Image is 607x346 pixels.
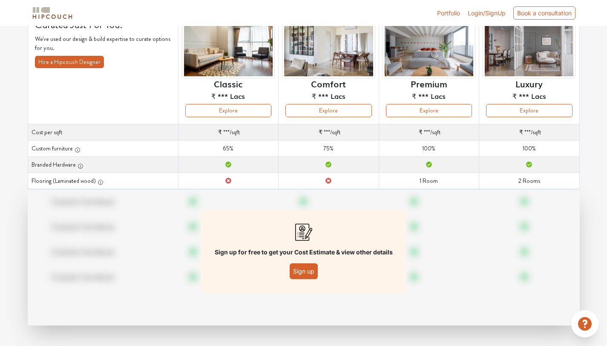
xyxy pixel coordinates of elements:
span: Login/SignUp [468,9,506,17]
span: logo-horizontal.svg [31,3,74,23]
h6: Luxury [515,78,543,89]
img: header-preview [182,15,275,78]
td: /sqft [479,124,579,141]
img: header-preview [383,15,475,78]
td: 2 Rooms [479,173,579,189]
img: header-preview [282,15,375,78]
p: We've used our design & build expertise to curate options for you. [35,35,171,52]
h6: Classic [214,78,242,89]
img: logo-horizontal.svg [31,6,74,20]
button: Explore [285,104,371,117]
td: /sqft [379,124,479,141]
td: 100% [479,141,579,157]
p: Sign up for free to get your Cost Estimate & view other details [215,248,393,257]
td: 65% [178,141,278,157]
th: Branded Hardware [28,157,178,173]
button: Sign up [290,263,318,279]
button: Hire a Hipcouch Designer [35,56,104,68]
h4: Curated Just For You! [35,18,171,31]
button: Explore [486,104,572,117]
th: Cost per sqft [28,124,178,141]
img: header-preview [483,15,575,78]
td: 1 Room [379,173,479,189]
td: 100% [379,141,479,157]
button: Explore [185,104,271,117]
a: Portfolio [437,9,460,17]
td: 75% [279,141,379,157]
h6: Premium [411,78,447,89]
th: Flooring (Laminated wood) [28,173,178,189]
td: /sqft [178,124,278,141]
td: /sqft [279,124,379,141]
div: Book a consultation [513,6,575,20]
button: Explore [386,104,472,117]
th: Custom furniture [28,141,178,157]
h6: Comfort [311,78,346,89]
